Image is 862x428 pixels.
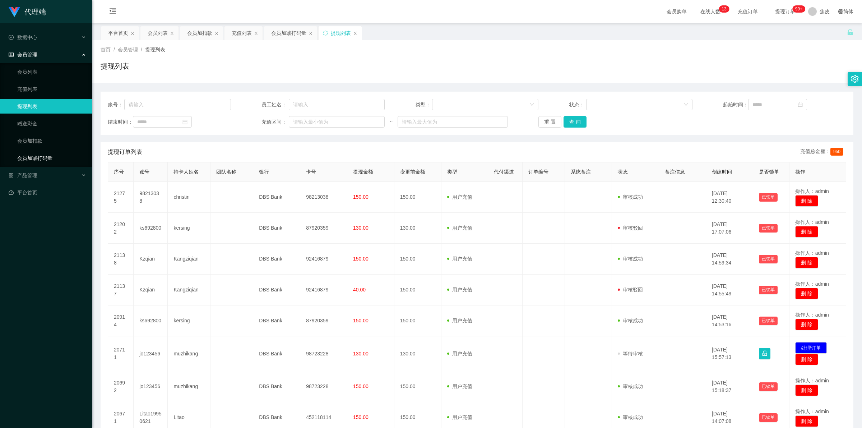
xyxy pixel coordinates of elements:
[771,9,799,14] span: 提现订单
[101,47,111,52] span: 首页
[394,305,441,336] td: 150.00
[173,169,199,175] span: 持卡人姓名
[148,26,168,40] div: 会员列表
[706,305,753,336] td: [DATE] 14:53:16
[722,5,724,13] p: 1
[289,116,385,128] input: 请输入最小值为
[134,182,168,213] td: 98213038
[719,5,729,13] sup: 13
[706,275,753,305] td: [DATE] 14:55:49
[9,35,14,40] i: 图标: check-circle-o
[300,182,347,213] td: 98213038
[124,99,231,110] input: 请输入
[706,244,753,275] td: [DATE] 14:59:34
[17,65,86,79] a: 会员列表
[697,9,724,14] span: 在线人数
[271,26,306,40] div: 会员加减打码量
[353,225,369,231] span: 130.00
[216,169,236,175] span: 团队名称
[353,287,366,293] span: 40.00
[141,47,142,52] span: /
[168,371,210,402] td: muzhikang
[394,275,441,305] td: 150.00
[618,169,628,175] span: 状态
[618,194,643,200] span: 审核成功
[145,47,165,52] span: 提现列表
[851,75,859,83] i: 图标: setting
[795,415,818,427] button: 删 除
[9,172,37,178] span: 产品管理
[530,102,534,107] i: 图标: down
[134,244,168,275] td: Kzqian
[795,250,829,256] span: 操作人：admin
[394,244,441,275] td: 150.00
[795,288,818,299] button: 删 除
[331,26,351,40] div: 提现列表
[114,169,124,175] span: 序号
[300,371,347,402] td: 98723228
[17,99,86,114] a: 提现列表
[447,169,457,175] span: 类型
[571,169,591,175] span: 系统备注
[759,413,778,422] button: 已锁单
[168,213,210,244] td: kersing
[759,193,778,202] button: 已锁单
[134,213,168,244] td: ks692800
[734,9,761,14] span: 充值订单
[9,173,14,178] i: 图标: appstore-o
[759,317,778,325] button: 已锁单
[9,7,20,17] img: logo.9652507e.png
[108,26,128,40] div: 平台首页
[447,287,472,293] span: 用户充值
[254,31,258,36] i: 图标: close
[798,102,803,107] i: 图标: calendar
[134,305,168,336] td: ks692800
[394,182,441,213] td: 150.00
[618,414,643,420] span: 审核成功
[134,336,168,371] td: jo123456
[289,99,385,110] input: 请输入
[447,351,472,356] span: 用户充值
[130,31,135,36] i: 图标: close
[830,148,843,156] span: 950
[9,52,37,57] span: 会员管理
[569,101,586,109] span: 状态：
[684,102,688,107] i: 图标: down
[108,275,134,305] td: 21137
[300,275,347,305] td: 92416879
[108,305,134,336] td: 20914
[259,169,269,175] span: 银行
[618,351,643,356] span: 等待审核
[447,318,472,323] span: 用户充值
[564,116,587,128] button: 查 询
[795,219,829,225] span: 操作人：admin
[447,256,472,262] span: 用户充值
[108,213,134,244] td: 21202
[108,148,142,156] span: 提现订单列表
[795,312,829,318] span: 操作人：admin
[168,182,210,213] td: christin
[712,169,732,175] span: 创建时间
[795,342,827,354] button: 处理订单
[618,256,643,262] span: 审核成功
[795,169,805,175] span: 操作
[353,351,369,356] span: 130.00
[447,194,472,200] span: 用户充值
[706,213,753,244] td: [DATE] 17:07:06
[300,244,347,275] td: 92416879
[706,336,753,371] td: [DATE] 15:57:13
[17,82,86,96] a: 充值列表
[723,101,748,109] span: 起始时间：
[187,26,212,40] div: 会员加扣款
[24,0,46,23] h1: 代理端
[253,275,300,305] td: DBS Bank
[353,318,369,323] span: 150.00
[261,101,289,109] span: 员工姓名：
[108,182,134,213] td: 21275
[795,319,818,330] button: 删 除
[253,244,300,275] td: DBS Bank
[108,336,134,371] td: 20711
[353,414,369,420] span: 150.00
[118,47,138,52] span: 会员管理
[538,116,561,128] button: 重 置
